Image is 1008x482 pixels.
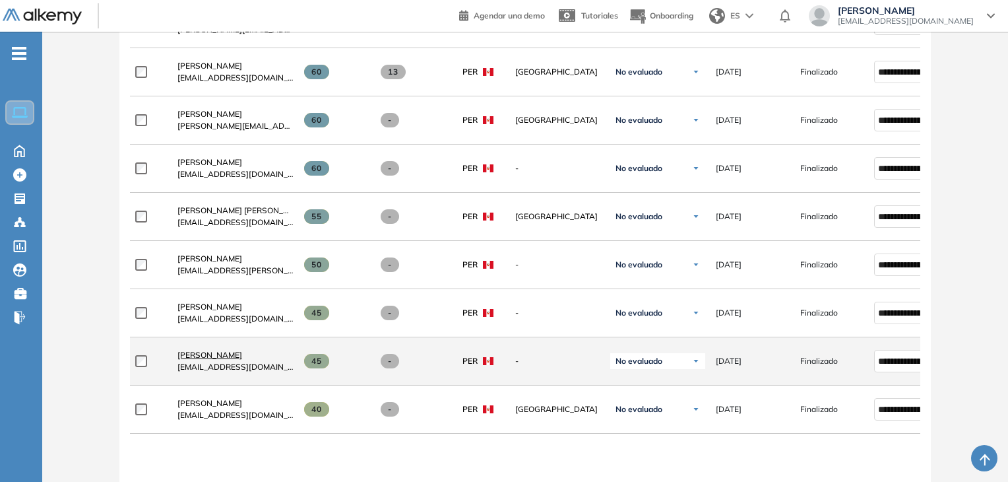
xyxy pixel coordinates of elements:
[800,307,838,319] span: Finalizado
[381,161,400,176] span: -
[692,261,700,269] img: Ícono de flecha
[615,308,662,318] span: No evaluado
[483,213,493,221] img: PER
[177,156,294,168] a: [PERSON_NAME]
[304,354,330,368] span: 45
[716,211,741,223] span: [DATE]
[304,161,330,176] span: 60
[800,211,838,223] span: Finalizado
[177,168,294,180] span: [EMAIL_ADDRESS][DOMAIN_NAME]
[177,361,294,373] span: [EMAIL_ADDRESS][DOMAIN_NAME]
[304,402,330,417] span: 40
[838,5,974,16] span: [PERSON_NAME]
[515,259,600,271] span: -
[483,261,493,269] img: PER
[177,398,242,408] span: [PERSON_NAME]
[615,259,662,270] span: No evaluado
[800,114,838,126] span: Finalizado
[381,258,400,272] span: -
[615,163,662,174] span: No evaluado
[730,10,740,22] span: ES
[304,65,330,79] span: 60
[716,355,741,367] span: [DATE]
[462,355,478,367] span: PER
[615,211,662,222] span: No evaluado
[381,65,406,79] span: 13
[462,307,478,319] span: PER
[615,404,662,415] span: No evaluado
[838,16,974,26] span: [EMAIL_ADDRESS][DOMAIN_NAME]
[692,309,700,317] img: Ícono de flecha
[177,349,294,361] a: [PERSON_NAME]
[483,309,493,317] img: PER
[459,7,545,22] a: Agendar una demo
[692,405,700,413] img: Ícono de flecha
[381,354,400,368] span: -
[177,265,294,277] span: [EMAIL_ADDRESS][PERSON_NAME][DOMAIN_NAME]
[515,307,600,319] span: -
[381,402,400,417] span: -
[474,11,545,20] span: Agendar una demo
[716,403,741,415] span: [DATE]
[381,113,400,127] span: -
[483,164,493,172] img: PER
[177,313,294,325] span: [EMAIL_ADDRESS][DOMAIN_NAME]
[177,397,294,409] a: [PERSON_NAME]
[615,356,662,366] span: No evaluado
[483,357,493,365] img: PER
[800,403,838,415] span: Finalizado
[716,66,741,78] span: [DATE]
[745,13,753,18] img: arrow
[483,405,493,413] img: PER
[483,116,493,124] img: PER
[615,115,662,125] span: No evaluado
[177,109,242,119] span: [PERSON_NAME]
[177,350,242,360] span: [PERSON_NAME]
[650,11,693,20] span: Onboarding
[483,68,493,76] img: PER
[177,302,242,312] span: [PERSON_NAME]
[716,259,741,271] span: [DATE]
[177,301,294,313] a: [PERSON_NAME]
[304,113,330,127] span: 60
[462,66,478,78] span: PER
[3,9,82,25] img: Logo
[800,66,838,78] span: Finalizado
[709,8,725,24] img: world
[462,403,478,415] span: PER
[716,114,741,126] span: [DATE]
[381,306,400,320] span: -
[515,66,600,78] span: [GEOGRAPHIC_DATA]
[177,254,242,263] span: [PERSON_NAME]
[515,355,600,367] span: -
[692,213,700,221] img: Ícono de flecha
[304,306,330,320] span: 45
[515,403,600,415] span: [GEOGRAPHIC_DATA]
[629,2,693,30] button: Onboarding
[692,164,700,172] img: Ícono de flecha
[177,72,294,84] span: [EMAIL_ADDRESS][DOMAIN_NAME]
[177,120,294,132] span: [PERSON_NAME][EMAIL_ADDRESS][DOMAIN_NAME]
[177,253,294,265] a: [PERSON_NAME]
[177,108,294,120] a: [PERSON_NAME]
[800,355,838,367] span: Finalizado
[177,61,242,71] span: [PERSON_NAME]
[800,162,838,174] span: Finalizado
[177,205,294,217] a: [PERSON_NAME] [PERSON_NAME]
[462,114,478,126] span: PER
[800,259,838,271] span: Finalizado
[177,157,242,167] span: [PERSON_NAME]
[716,162,741,174] span: [DATE]
[692,357,700,365] img: Ícono de flecha
[515,211,600,223] span: [GEOGRAPHIC_DATA]
[515,162,600,174] span: -
[304,258,330,272] span: 50
[515,114,600,126] span: [GEOGRAPHIC_DATA]
[177,409,294,421] span: [EMAIL_ADDRESS][DOMAIN_NAME]
[692,68,700,76] img: Ícono de flecha
[12,52,26,55] i: -
[462,259,478,271] span: PER
[581,11,618,20] span: Tutoriales
[177,205,309,215] span: [PERSON_NAME] [PERSON_NAME]
[692,116,700,124] img: Ícono de flecha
